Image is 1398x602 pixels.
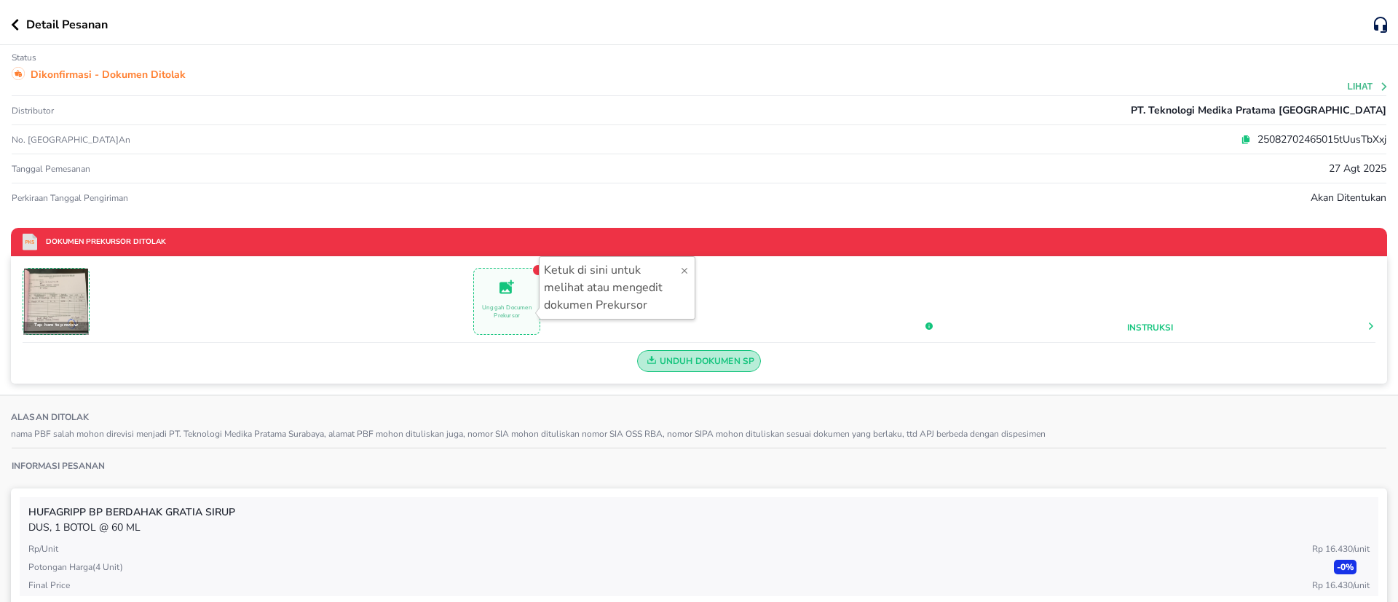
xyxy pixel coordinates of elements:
[28,520,1370,535] p: DUS, 1 BOTOL @ 60 ML
[1131,103,1386,118] p: PT. Teknologi Medika Pratama [GEOGRAPHIC_DATA]
[474,304,540,320] p: Unggah Documen Prekursor
[12,192,128,204] p: Perkiraan Tanggal Pengiriman
[28,579,70,592] p: Final Price
[28,542,58,555] p: Rp/Unit
[26,16,108,33] p: Detail Pesanan
[28,561,123,574] p: Potongan harga ( 4 Unit )
[31,67,186,82] p: Dikonfirmasi - Dokumen Ditolak
[1251,132,1386,147] p: 25082702465015tUusTbXxj
[1353,543,1370,555] span: / Unit
[37,237,166,247] p: Dokumen Prekursor Ditolak
[1353,579,1370,591] span: / Unit
[12,134,470,146] p: No. [GEOGRAPHIC_DATA]an
[12,163,90,175] p: Tanggal pemesanan
[1127,321,1173,334] button: Instruksi
[24,269,88,333] img: Document
[12,105,54,116] p: Distributor
[1348,82,1389,92] button: Lihat
[28,504,1370,520] p: HUFAGRIPP BP BERDAHAK Gratia SIRUP
[1312,542,1370,555] p: Rp 16.430
[12,52,36,63] p: Status
[637,350,762,372] button: Unduh Dokumen SP
[11,410,1387,424] p: Alasan Ditolak
[23,322,89,335] div: Tap here to preview
[544,261,679,314] p: Ketuk di sini untuk melihat atau mengedit dokumen Prekursor
[12,460,105,472] p: Informasi Pesanan
[1329,161,1386,176] p: 27 Agt 2025
[644,352,755,371] span: Unduh Dokumen SP
[11,427,1387,440] p: nama PBF salah mohon direvisi menjadi PT. Teknologi Medika Pratama Surabaya, alamat PBF mohon dit...
[1334,560,1356,574] p: - 0 %
[1312,579,1370,592] p: Rp 16.430
[1311,190,1386,205] p: Akan ditentukan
